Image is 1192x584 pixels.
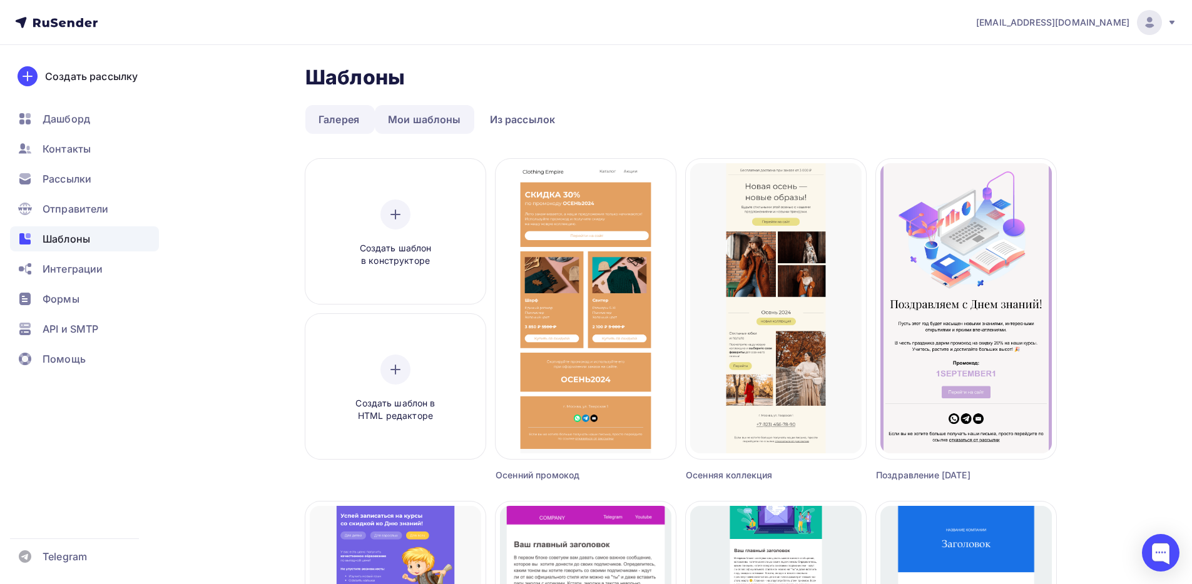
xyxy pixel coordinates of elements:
span: Контакты [43,141,91,156]
div: Осенняя коллекция [686,469,821,481]
a: Из рассылок [477,105,569,134]
div: Создать рассылку [45,69,138,84]
a: Мои шаблоны [375,105,474,134]
span: Создать шаблон в HTML редакторе [336,397,455,423]
span: Рассылки [43,171,91,186]
span: Telegram [43,549,87,564]
span: Шаблоны [43,231,90,246]
div: Поздравление [DATE] [876,469,1011,481]
span: Создать шаблон в конструкторе [336,242,455,268]
a: Шаблоны [10,226,159,251]
span: Помощь [43,351,86,366]
a: Формы [10,286,159,311]
span: Формы [43,291,79,306]
span: Интеграции [43,261,103,276]
a: Рассылки [10,166,159,191]
a: Дашборд [10,106,159,131]
a: [EMAIL_ADDRESS][DOMAIN_NAME] [976,10,1177,35]
span: Дашборд [43,111,90,126]
span: [EMAIL_ADDRESS][DOMAIN_NAME] [976,16,1129,29]
h2: Шаблоны [305,65,405,90]
span: Отправители [43,201,109,216]
div: Осенний промокод [496,469,631,481]
a: Галерея [305,105,372,134]
a: Контакты [10,136,159,161]
span: API и SMTP [43,321,98,336]
a: Отправители [10,196,159,221]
